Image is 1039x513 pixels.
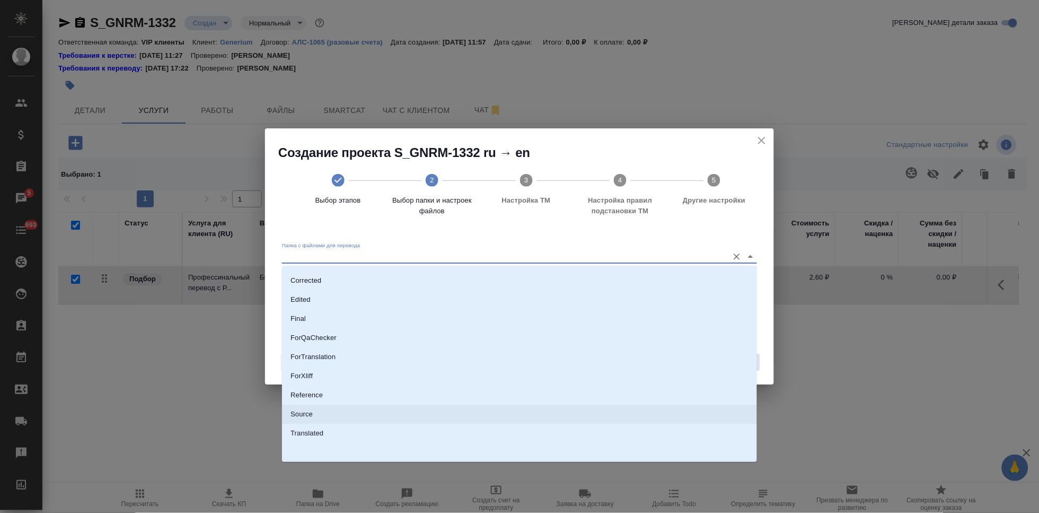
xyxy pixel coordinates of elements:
p: ForQaChecker [290,333,337,343]
p: Final [290,314,306,324]
h2: Создание проекта S_GNRM-1332 ru → en [278,144,774,161]
span: Выбор этапов [295,195,381,206]
button: Назад [281,354,315,371]
text: 4 [618,176,622,184]
button: Close [743,249,758,264]
span: Настройка ТМ [483,195,569,206]
label: Папка с файлами для перевода [282,242,360,248]
p: Translated [290,428,323,439]
text: 3 [524,176,528,184]
text: 2 [430,176,434,184]
button: Очистить [729,249,744,264]
span: Другие настройки [672,195,757,206]
p: ForXliff [290,371,313,381]
p: ForTranslation [290,352,336,362]
p: Source [290,409,313,420]
button: close [754,133,770,149]
span: Настройка правил подстановки TM [577,195,663,216]
p: Edited [290,294,311,305]
p: Reference [290,390,323,401]
span: Выбор папки и настроек файлов [389,195,474,216]
p: Corrected [290,275,321,286]
text: 5 [712,176,716,184]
